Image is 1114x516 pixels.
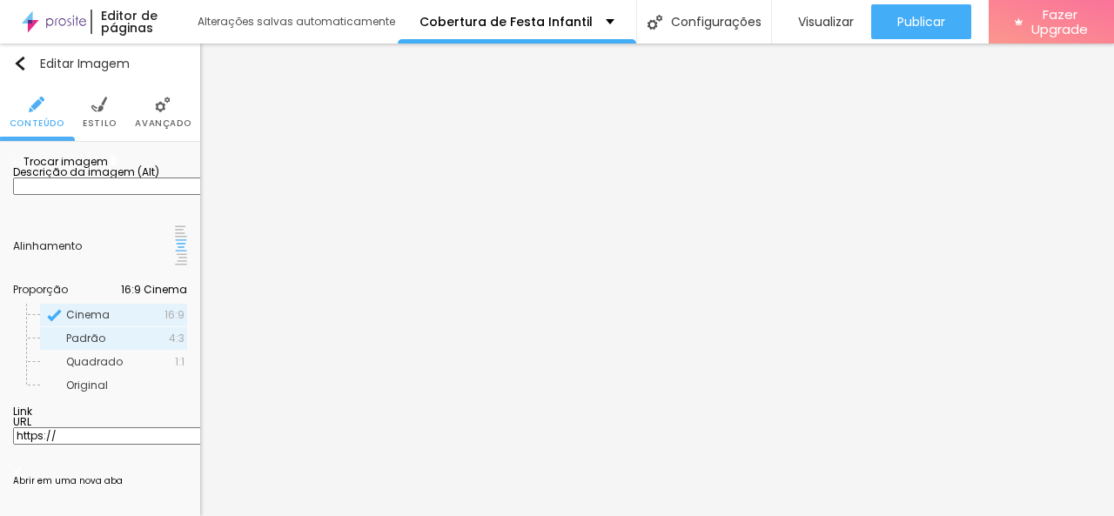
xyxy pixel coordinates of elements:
p: Cobertura de Festa Infantil [419,16,593,28]
span: Conteúdo [10,119,64,128]
div: Descrição da imagem (Alt) [13,167,187,178]
div: Proporção [13,285,121,295]
span: 16:9 [164,310,185,320]
img: Icone [648,15,662,30]
img: Icone [13,155,23,165]
span: 16:9 Cinema [121,285,187,295]
img: paragraph-left-align.svg [175,225,187,238]
span: Padrão [66,331,105,345]
img: paragraph-right-align.svg [175,253,187,265]
span: Cinema [66,307,110,322]
div: Alterações salvas automaticamente [198,17,398,27]
iframe: Editor [200,44,1114,516]
span: Avançado [135,119,191,128]
span: Quadrado [66,354,123,369]
button: Visualizar [772,4,871,39]
span: Fazer Upgrade [1030,7,1091,37]
span: Trocar imagem [13,154,108,169]
div: URL [13,417,187,427]
div: Editor de páginas [91,10,180,34]
img: Icone [29,97,44,112]
span: Original [66,378,108,392]
span: 4:3 [169,333,185,344]
img: Icone [91,97,107,112]
img: Icone [13,466,22,475]
div: Link [13,406,187,417]
span: 1:1 [175,357,185,367]
div: Abrir em uma nova aba [13,477,187,486]
img: Icone [155,97,171,112]
span: Visualizar [798,15,854,29]
span: Publicar [897,15,945,29]
img: Icone [108,155,118,165]
img: Icone [47,308,62,323]
div: Editar Imagem [13,57,130,70]
div: Alinhamento [13,241,175,251]
img: paragraph-center-align.svg [175,239,187,251]
img: Icone [13,57,27,70]
span: Estilo [83,119,117,128]
button: Publicar [871,4,971,39]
